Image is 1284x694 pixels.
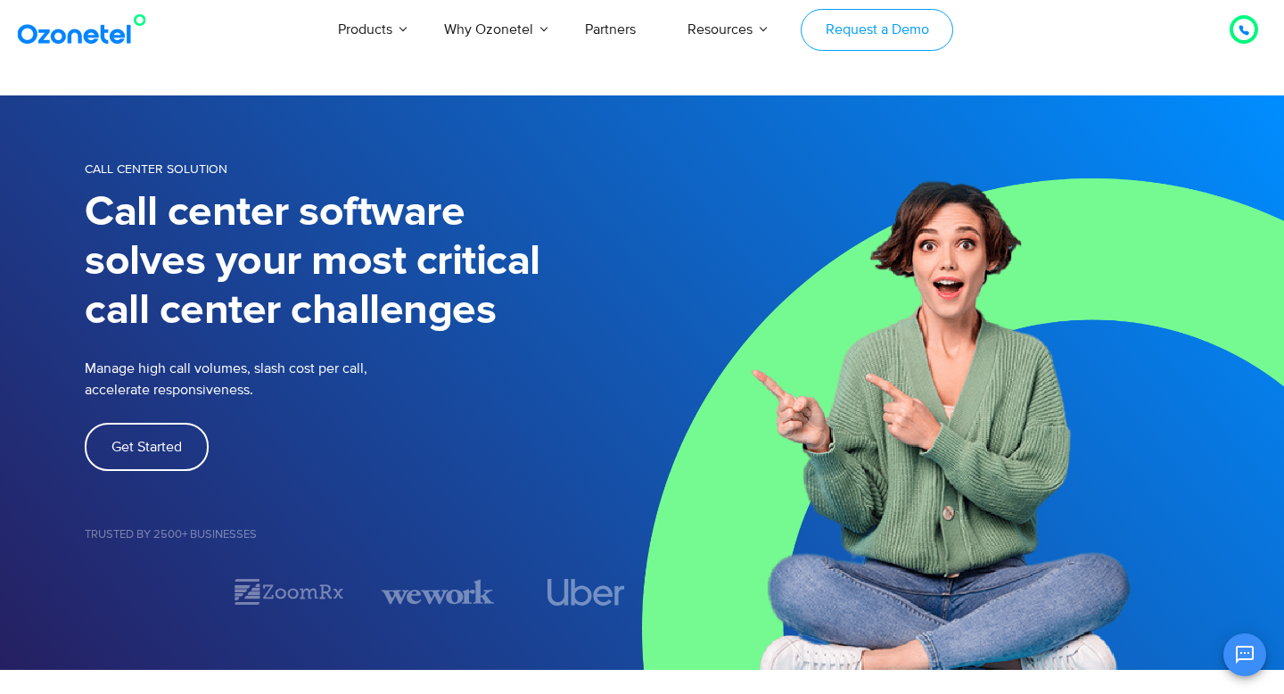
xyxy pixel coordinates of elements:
[85,529,642,541] h5: Trusted by 2500+ Businesses
[85,423,209,471] a: Get Started
[85,161,227,177] span: Call Center Solution
[85,188,642,335] h1: Call center software solves your most critical call center challenges
[382,576,494,607] div: 3 / 7
[1223,633,1266,676] button: Open chat
[547,579,624,606] img: uber
[233,576,345,607] div: 2 / 7
[233,576,345,607] img: zoomrx
[111,440,182,454] span: Get Started
[801,9,953,51] a: Request a Demo
[530,579,642,606] div: 4 / 7
[382,576,494,607] img: wework
[85,582,197,603] div: 1 / 7
[85,358,486,401] p: Manage high call volumes, slash cost per call, accelerate responsiveness.
[85,576,642,607] div: Image Carousel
